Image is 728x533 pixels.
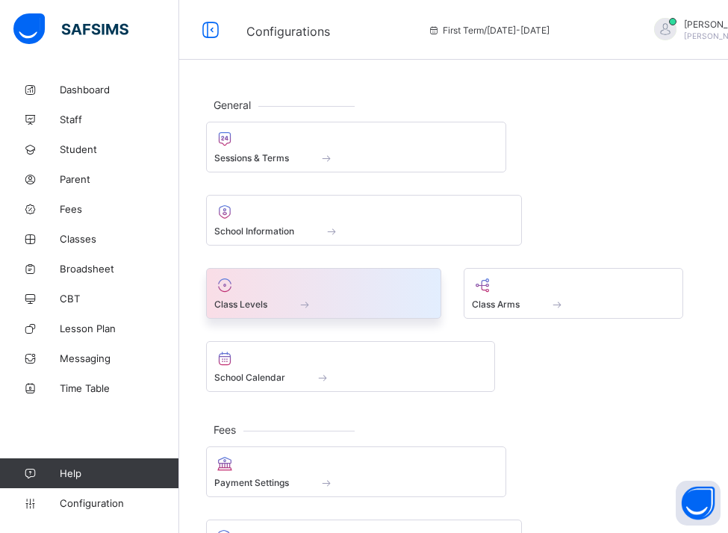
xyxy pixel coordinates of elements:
img: safsims [13,13,128,45]
span: Fees [60,203,179,215]
span: Configuration [60,497,178,509]
span: Classes [60,233,179,245]
div: Class Arms [464,268,683,319]
div: Class Levels [206,268,441,319]
span: session/term information [428,25,550,36]
span: Parent [60,173,179,185]
span: Broadsheet [60,263,179,275]
span: Sessions & Terms [214,152,289,163]
span: CBT [60,293,179,305]
div: School Information [206,195,522,246]
span: Student [60,143,179,155]
span: Staff [60,113,179,125]
span: Payment Settings [214,477,289,488]
span: Time Table [60,382,179,394]
span: Help [60,467,178,479]
span: Lesson Plan [60,322,179,334]
div: Payment Settings [206,446,506,497]
span: Class Arms [472,299,520,310]
div: School Calendar [206,341,495,392]
span: General [206,99,258,111]
div: Sessions & Terms [206,122,506,172]
button: Open asap [676,481,721,526]
span: Dashboard [60,84,179,96]
span: Fees [206,423,243,436]
span: Messaging [60,352,179,364]
span: Class Levels [214,299,267,310]
span: School Calendar [214,372,285,383]
span: Configurations [246,24,330,39]
span: School Information [214,225,294,237]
